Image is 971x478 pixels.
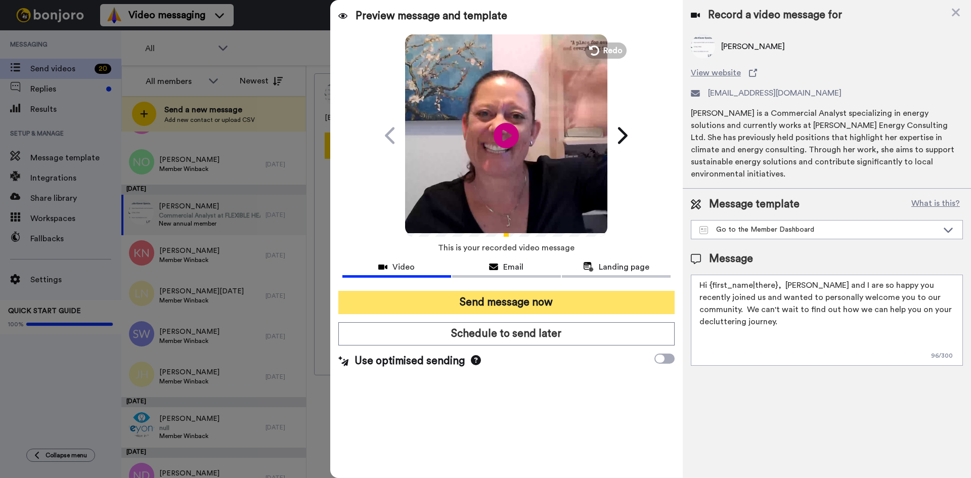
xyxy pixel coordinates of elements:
[691,107,963,180] div: [PERSON_NAME] is a Commercial Analyst specializing in energy solutions and currently works at [PE...
[699,226,708,234] img: Message-temps.svg
[338,291,675,314] button: Send message now
[355,354,465,369] span: Use optimised sending
[691,67,963,79] a: View website
[503,261,523,273] span: Email
[599,261,649,273] span: Landing page
[338,322,675,345] button: Schedule to send later
[438,237,575,259] span: This is your recorded video message
[708,87,842,99] span: [EMAIL_ADDRESS][DOMAIN_NAME]
[709,251,753,267] span: Message
[691,67,741,79] span: View website
[691,275,963,366] textarea: Hi {first_name|there}, [PERSON_NAME] and I are so happy you recently joined us and wanted to pers...
[699,225,938,235] div: Go to the Member Dashboard
[392,261,415,273] span: Video
[709,197,800,212] span: Message template
[908,197,963,212] button: What is this?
